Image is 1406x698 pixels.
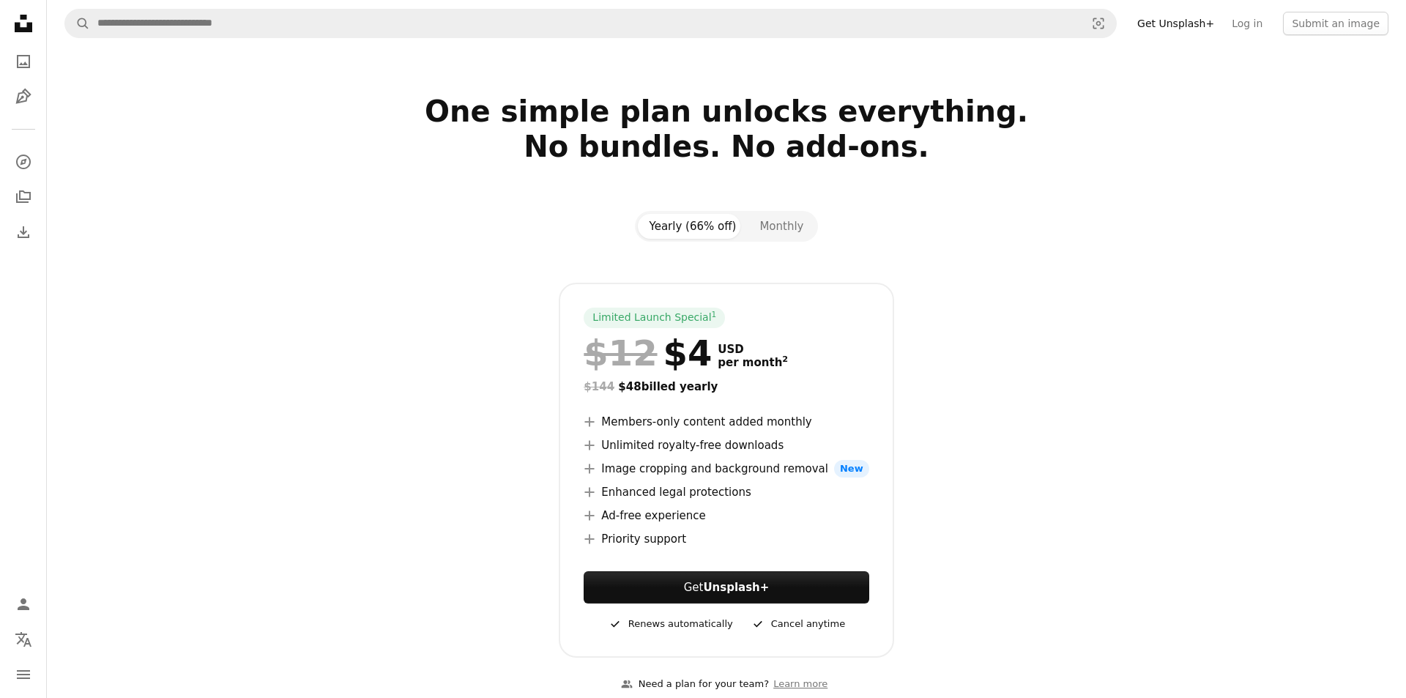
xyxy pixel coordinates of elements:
[779,356,791,369] a: 2
[9,590,38,619] a: Log in / Sign up
[584,378,868,396] div: $48 billed yearly
[712,310,717,319] sup: 1
[703,581,769,594] strong: Unsplash+
[621,677,769,692] div: Need a plan for your team?
[584,460,868,478] li: Image cropping and background removal
[834,460,869,478] span: New
[64,9,1117,38] form: Find visuals sitewide
[751,615,845,633] div: Cancel anytime
[782,354,788,364] sup: 2
[584,507,868,524] li: Ad-free experience
[608,615,733,633] div: Renews automatically
[65,10,90,37] button: Search Unsplash
[718,343,788,356] span: USD
[9,182,38,212] a: Collections
[9,218,38,247] a: Download History
[9,147,38,177] a: Explore
[709,311,720,325] a: 1
[584,334,712,372] div: $4
[584,483,868,501] li: Enhanced legal protections
[769,672,832,697] a: Learn more
[252,94,1201,199] h2: One simple plan unlocks everything. No bundles. No add-ons.
[1128,12,1223,35] a: Get Unsplash+
[9,82,38,111] a: Illustrations
[584,530,868,548] li: Priority support
[718,356,788,369] span: per month
[1223,12,1271,35] a: Log in
[584,571,868,604] button: GetUnsplash+
[9,9,38,41] a: Home — Unsplash
[9,660,38,689] button: Menu
[638,214,748,239] button: Yearly (66% off)
[748,214,815,239] button: Monthly
[584,334,657,372] span: $12
[584,380,614,393] span: $144
[584,413,868,431] li: Members-only content added monthly
[1081,10,1116,37] button: Visual search
[584,308,725,328] div: Limited Launch Special
[9,47,38,76] a: Photos
[9,625,38,654] button: Language
[584,437,868,454] li: Unlimited royalty-free downloads
[1283,12,1388,35] button: Submit an image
